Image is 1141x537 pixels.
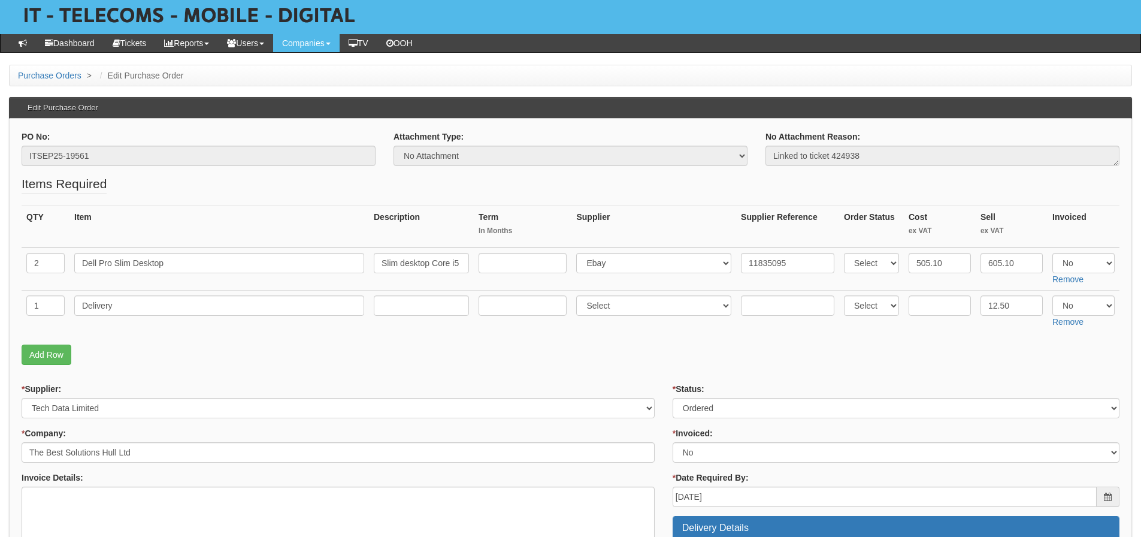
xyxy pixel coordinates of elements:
th: Cost [904,206,976,248]
label: PO No: [22,131,50,143]
small: ex VAT [980,226,1043,236]
a: Add Row [22,345,71,365]
th: Invoiced [1048,206,1119,248]
th: Order Status [839,206,904,248]
th: Supplier [571,206,736,248]
span: > [84,71,95,80]
label: Status: [673,383,704,395]
label: Company: [22,427,66,439]
a: Dashboard [36,34,104,52]
label: Invoice Details: [22,472,83,484]
th: QTY [22,206,69,248]
label: Supplier: [22,383,61,395]
th: Item [69,206,369,248]
a: OOH [377,34,422,52]
h3: Edit Purchase Order [22,98,104,118]
a: TV [340,34,377,52]
th: Description [369,206,474,248]
a: Remove [1052,317,1084,327]
label: Invoiced: [673,427,713,439]
a: Users [218,34,273,52]
small: ex VAT [909,226,971,236]
th: Term [474,206,571,248]
label: No Attachment Reason: [765,131,860,143]
small: In Months [479,226,567,236]
a: Remove [1052,274,1084,284]
a: Tickets [104,34,156,52]
li: Edit Purchase Order [97,70,184,82]
legend: Items Required [22,175,107,194]
th: Supplier Reference [736,206,839,248]
h3: Delivery Details [682,523,1110,533]
th: Sell [976,206,1048,248]
a: Purchase Orders [18,71,81,80]
a: Reports [155,34,218,52]
label: Date Required By: [673,472,749,484]
a: Companies [273,34,340,52]
textarea: Linked to ticket 424938 [765,146,1119,166]
label: Attachment Type: [394,131,464,143]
